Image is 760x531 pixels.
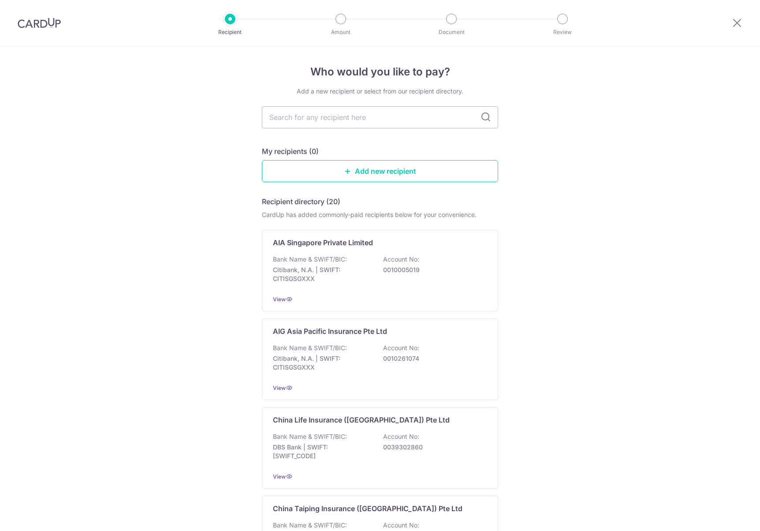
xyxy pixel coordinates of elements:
p: DBS Bank | SWIFT: [SWIFT_CODE] [273,443,372,460]
div: CardUp has added commonly-paid recipients below for your convenience. [262,210,498,219]
p: China Life Insurance ([GEOGRAPHIC_DATA]) Pte Ltd [273,415,450,425]
p: AIA Singapore Private Limited [273,237,373,248]
p: Account No: [383,255,419,264]
p: Account No: [383,432,419,441]
iframe: Opens a widget where you can find more information [703,505,751,527]
a: View [273,473,286,480]
p: China Taiping Insurance ([GEOGRAPHIC_DATA]) Pte Ltd [273,503,462,514]
p: 0010005019 [383,265,482,274]
p: 0039302860 [383,443,482,452]
p: Citibank, N.A. | SWIFT: CITISGSGXXX [273,265,372,283]
h5: My recipients (0) [262,146,319,157]
h5: Recipient directory (20) [262,196,340,207]
p: Review [530,28,595,37]
p: Citibank, N.A. | SWIFT: CITISGSGXXX [273,354,372,372]
h4: Who would you like to pay? [262,64,498,80]
p: AIG Asia Pacific Insurance Pte Ltd [273,326,387,337]
p: Account No: [383,344,419,352]
p: Bank Name & SWIFT/BIC: [273,255,347,264]
p: Amount [308,28,373,37]
img: CardUp [18,18,61,28]
a: View [273,296,286,303]
p: Bank Name & SWIFT/BIC: [273,521,347,530]
p: Recipient [197,28,263,37]
p: Bank Name & SWIFT/BIC: [273,344,347,352]
p: Account No: [383,521,419,530]
p: 0010261074 [383,354,482,363]
p: Bank Name & SWIFT/BIC: [273,432,347,441]
a: Add new recipient [262,160,498,182]
a: View [273,385,286,391]
input: Search for any recipient here [262,106,498,128]
p: Document [419,28,484,37]
div: Add a new recipient or select from our recipient directory. [262,87,498,96]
